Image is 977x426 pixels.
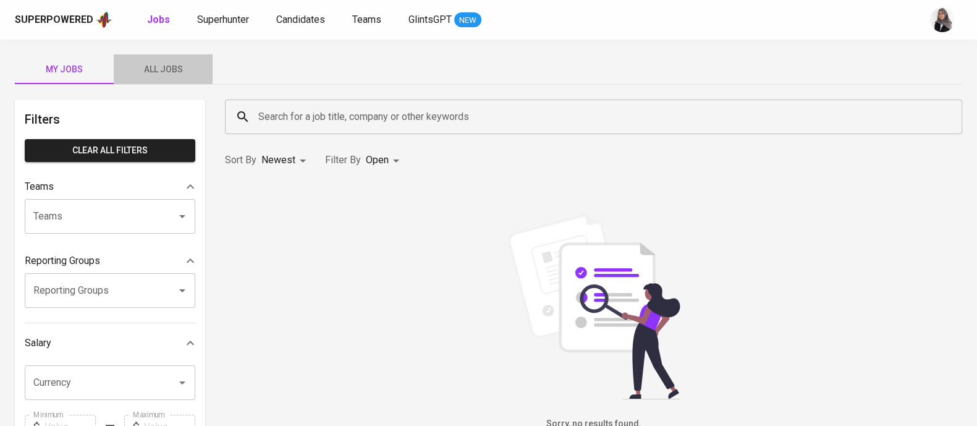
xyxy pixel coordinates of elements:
[25,179,54,194] p: Teams
[25,249,195,273] div: Reporting Groups
[147,12,172,28] a: Jobs
[225,153,256,168] p: Sort By
[96,11,112,29] img: app logo
[25,174,195,199] div: Teams
[174,208,191,225] button: Open
[325,153,361,168] p: Filter By
[174,282,191,299] button: Open
[25,336,51,351] p: Salary
[501,214,687,399] img: file_searching.svg
[408,14,452,25] span: GlintsGPT
[366,149,404,172] div: Open
[276,12,328,28] a: Candidates
[197,12,252,28] a: Superhunter
[261,149,310,172] div: Newest
[261,153,295,168] p: Newest
[352,14,381,25] span: Teams
[25,109,195,129] h6: Filters
[22,62,106,77] span: My Jobs
[15,13,93,27] div: Superpowered
[276,14,325,25] span: Candidates
[25,139,195,162] button: Clear All filters
[35,143,185,158] span: Clear All filters
[930,7,955,32] img: sinta.windasari@glints.com
[15,11,112,29] a: Superpoweredapp logo
[147,14,170,25] b: Jobs
[352,12,384,28] a: Teams
[25,253,100,268] p: Reporting Groups
[121,62,205,77] span: All Jobs
[454,14,481,27] span: NEW
[366,154,389,166] span: Open
[25,331,195,356] div: Salary
[408,12,481,28] a: GlintsGPT NEW
[197,14,249,25] span: Superhunter
[174,374,191,391] button: Open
